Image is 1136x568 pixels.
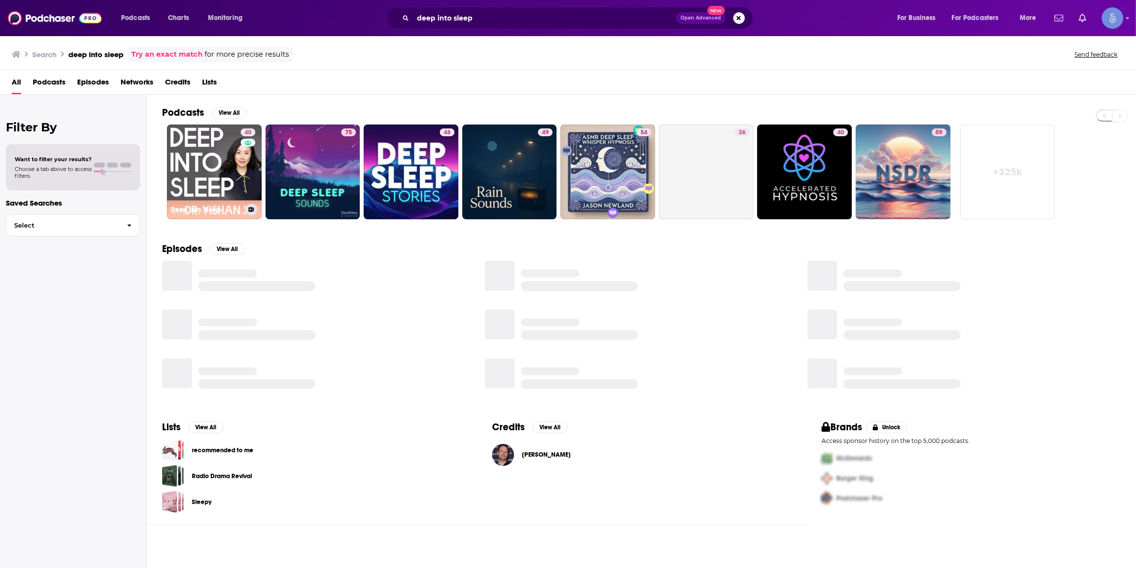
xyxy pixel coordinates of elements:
button: Open AdvancedNew [676,12,725,24]
span: Burger King [836,474,873,483]
a: Networks [121,74,153,94]
span: 40 [245,128,251,138]
a: 49 [538,128,553,136]
a: CreditsView All [492,421,568,433]
button: View All [533,421,568,433]
button: open menu [114,10,163,26]
span: Open Advanced [681,16,721,21]
input: Search podcasts, credits, & more... [413,10,676,26]
a: Show notifications dropdown [1075,10,1090,26]
button: open menu [201,10,255,26]
a: +325k [960,125,1055,219]
span: 59 [936,128,943,138]
img: Podchaser - Follow, Share and Rate Podcasts [8,9,102,27]
span: Charts [168,11,189,25]
a: 40Deep into Sleep [167,125,262,219]
button: Show profile menu [1102,7,1123,29]
h3: deep into sleep [68,50,124,59]
span: Podcasts [33,74,65,94]
a: Sleepy [162,491,184,513]
a: 48 [440,128,454,136]
span: for more precise results [205,49,289,60]
a: 59 [856,125,950,219]
button: open menu [1013,10,1049,26]
img: User Profile [1102,7,1123,29]
button: open menu [890,10,948,26]
span: Monitoring [208,11,243,25]
h2: Brands [822,421,862,433]
a: 75 [341,128,356,136]
img: First Pro Logo [818,448,836,468]
a: Episodes [77,74,109,94]
span: More [1020,11,1036,25]
span: 75 [345,128,352,138]
p: Saved Searches [6,198,140,208]
button: Send feedback [1072,50,1120,59]
a: EpisodesView All [162,243,245,255]
a: recommended to me [162,439,184,461]
a: 49 [462,125,557,219]
a: 54 [637,128,651,136]
a: Radio Drama Revival [192,471,252,482]
a: Show notifications dropdown [1051,10,1067,26]
a: Charts [162,10,195,26]
a: recommended to me [192,445,253,456]
span: Choose a tab above to access filters. [15,166,92,179]
h2: Podcasts [162,106,204,119]
h2: Lists [162,421,181,433]
a: 36 [659,125,754,219]
a: Sleepy [192,497,211,507]
a: ListsView All [162,421,224,433]
span: 49 [542,128,549,138]
h3: Deep into Sleep [171,206,242,214]
h2: Filter By [6,120,140,134]
span: Want to filter your results? [15,156,92,163]
img: Second Pro Logo [818,468,836,488]
span: McDonalds [836,454,872,463]
a: 40 [833,128,848,136]
div: Search podcasts, credits, & more... [395,7,763,29]
a: 48 [364,125,458,219]
span: Podcasts [121,11,150,25]
a: 40 [757,125,852,219]
span: For Business [897,11,936,25]
span: 36 [739,128,745,138]
span: Logged in as Spiral5-G1 [1102,7,1123,29]
span: For Podcasters [952,11,999,25]
a: PodcastsView All [162,106,247,119]
span: Select [6,222,119,229]
span: All [12,74,21,94]
span: 40 [837,128,844,138]
a: Lists [202,74,217,94]
a: Try an exact match [131,49,203,60]
h2: Credits [492,421,525,433]
button: View All [212,107,247,119]
p: Access sponsor history on the top 5,000 podcasts. [822,437,1120,444]
a: Radio Drama Revival [162,465,184,487]
button: Unlock [866,421,908,433]
button: View All [188,421,224,433]
span: Podchaser Pro [836,494,882,503]
a: Drew Ackerman [522,451,571,459]
span: 54 [640,128,647,138]
h3: Search [32,50,57,59]
img: Third Pro Logo [818,488,836,508]
a: 36 [735,128,749,136]
button: open menu [946,10,1013,26]
a: 75 [266,125,360,219]
a: 40 [241,128,255,136]
a: Credits [165,74,190,94]
a: 59 [932,128,947,136]
button: Drew AckermanDrew Ackerman [492,439,791,470]
img: Drew Ackerman [492,444,514,466]
button: View All [210,243,245,255]
a: 54 [560,125,655,219]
